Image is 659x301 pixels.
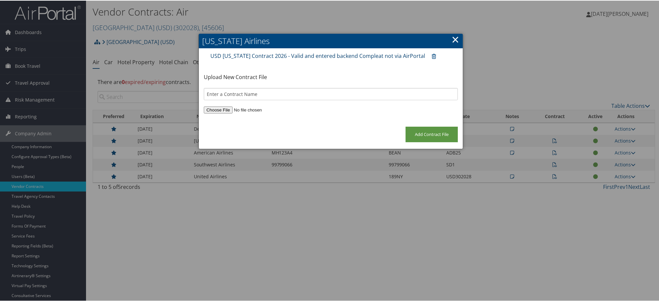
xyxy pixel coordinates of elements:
[210,52,425,59] a: USD [US_STATE] Contract 2026 - Valid and entered backend Compleat not via AirPortal
[428,50,439,62] a: Remove contract
[204,72,458,81] p: Upload New Contract File
[452,32,459,45] a: ×
[204,87,458,100] input: Enter a Contract Name
[199,33,463,48] h2: [US_STATE] Airlines
[406,126,458,142] input: Add Contract File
